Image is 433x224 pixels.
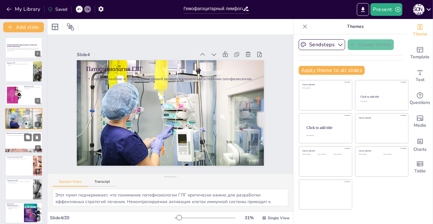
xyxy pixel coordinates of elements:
p: Патофизиология ГЛГ [95,48,261,92]
div: Slide 4 [88,33,206,64]
p: Generated with [URL] [7,50,40,51]
p: Генетические аномалии помогают в диагностике ГЛГ. [7,158,31,160]
div: Layout [50,22,60,32]
div: Click to add title [302,150,348,152]
div: Add ready made slides [407,42,433,65]
div: Click to add title [302,84,348,86]
div: 5 [5,131,43,153]
div: Click to add text [383,154,403,155]
span: Questions [410,99,430,106]
button: Transcript [88,180,116,187]
div: 1 [5,37,42,58]
div: Click to add title [359,117,404,119]
textarea: Этот пункт подчеркивает, что понимание патофизиологии ГЛГ критически важно для разработки эффекти... [52,189,288,206]
p: Иммунологические нарушения приводят к органной недостаточности. [7,135,41,136]
button: Duplicate Slide [24,133,32,141]
span: Template [411,54,430,61]
p: Themes [310,19,401,34]
span: Theme [413,31,427,38]
p: Генетические аномалии в ГЛГ [7,156,31,158]
span: Position [67,23,74,31]
p: Гипервоспаление и повреждение тканей являются ключевыми аспектами патофизиологии. [7,111,40,112]
div: Click to add title [361,95,403,98]
button: Create theme [348,39,394,50]
div: 1 [35,51,40,56]
button: А [PERSON_NAME] [413,3,424,16]
span: Single View [268,215,290,221]
p: Эпидемиология ГЛГ [7,180,31,182]
div: 7 [5,179,42,200]
p: Введение в ГЛГ [7,62,31,64]
button: My Library [5,4,43,14]
div: Add text boxes [407,65,433,87]
div: 8 [35,216,40,221]
div: 6 [35,169,40,174]
div: 31 % [242,215,257,221]
div: Click to add text [333,154,348,155]
span: Media [414,122,426,129]
p: Основные клинические проявления ГЛГ включают лихорадку и цитопению. [7,206,22,209]
button: Present [370,3,402,16]
button: Sendsteps [299,39,345,50]
p: ГЛГ чаще всего встречается у младенцев, но может возникать у людей любого возраста. [7,181,31,183]
div: Add images, graphics, shapes or video [407,110,433,133]
div: Click to add body [307,135,346,136]
div: 7 [35,192,40,198]
div: Slide 4 / 20 [50,215,175,221]
p: Презентация посвящена гемофагоцитарному лимфогистиоцитозу (ГЛГ), его клиническим аспектам, диагно... [7,48,40,50]
p: Введение в ГЛГ охватывает его агрессивный характер и триггеры. [7,63,31,66]
div: 2 [5,61,42,82]
span: Charts [413,146,427,153]
p: Терминология ГЛГ [24,86,40,87]
button: Speaker Notes [52,180,88,187]
div: А [PERSON_NAME] [413,4,424,15]
div: Click to add text [302,154,317,155]
button: Export to PowerPoint [357,3,369,16]
div: 6 [5,155,42,176]
strong: Гемофагоцитарный лимфогистиоцитоз: Клинические аспекты и диагностика [7,44,37,47]
p: Гипервоспаление и повреждение тканей являются ключевыми аспектами патофизиологии. [93,59,259,100]
span: Table [414,168,426,175]
div: Saved [48,6,67,12]
button: Add slide [3,22,44,32]
div: 8 [5,202,42,223]
button: Delete Slide [33,133,41,141]
p: Понимание терминологии ГЛГ помогает в диагностике. [24,87,40,89]
div: Click to add text [360,101,402,102]
div: 4 [5,108,42,129]
div: Add charts and graphs [407,133,433,156]
div: Click to add text [359,154,379,155]
div: Click to add title [307,125,347,130]
div: Get real-time input from your audience [407,87,433,110]
div: Click to add title [359,150,404,152]
p: Клинические характеристики ГЛГ [7,203,22,207]
div: Change the overall theme [407,19,433,42]
div: 3 [5,85,42,106]
span: Text [416,76,424,83]
div: 5 [35,145,41,151]
p: Патофизиология ГЛГ [7,109,40,111]
div: 4 [35,122,40,127]
div: 2 [35,74,40,80]
div: Add a table [407,156,433,179]
div: Click to add text [318,154,332,155]
button: Apply theme to all slides [299,66,365,75]
p: Иммунологические нарушения при ГЛГ [7,132,41,134]
div: 3 [35,98,40,104]
input: Insert title [184,4,243,13]
div: Click to add text [302,87,348,89]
